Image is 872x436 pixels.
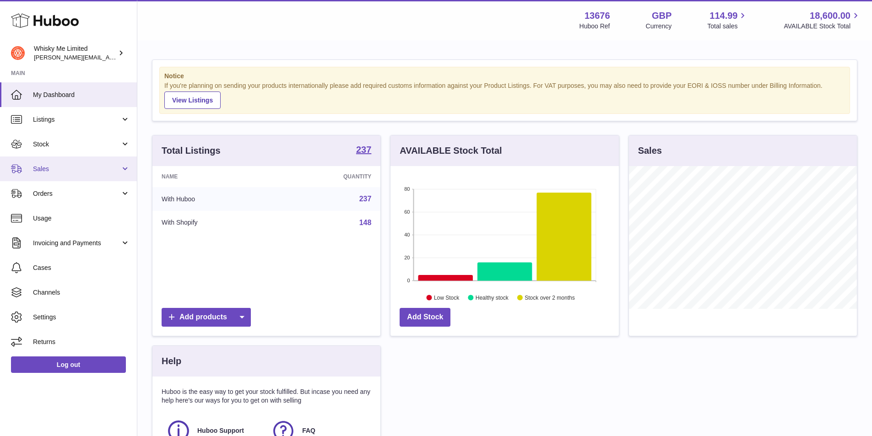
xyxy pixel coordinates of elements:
[810,10,850,22] span: 18,600.00
[476,294,509,301] text: Healthy stock
[33,115,120,124] span: Listings
[33,214,130,223] span: Usage
[33,288,130,297] span: Channels
[652,10,672,22] strong: GBP
[33,140,120,149] span: Stock
[152,187,276,211] td: With Huboo
[434,294,460,301] text: Low Stock
[405,255,410,260] text: 20
[33,338,130,346] span: Returns
[33,91,130,99] span: My Dashboard
[707,22,748,31] span: Total sales
[707,10,748,31] a: 114.99 Total sales
[11,356,126,373] a: Log out
[162,388,371,405] p: Huboo is the easy way to get your stock fulfilled. But incase you need any help here's our ways f...
[784,10,861,31] a: 18,600.00 AVAILABLE Stock Total
[34,54,184,61] span: [PERSON_NAME][EMAIL_ADDRESS][DOMAIN_NAME]
[407,278,410,283] text: 0
[33,189,120,198] span: Orders
[784,22,861,31] span: AVAILABLE Stock Total
[164,81,845,109] div: If you're planning on sending your products internationally please add required customs informati...
[33,239,120,248] span: Invoicing and Payments
[164,92,221,109] a: View Listings
[525,294,575,301] text: Stock over 2 months
[646,22,672,31] div: Currency
[356,145,371,156] a: 237
[400,308,450,327] a: Add Stock
[405,186,410,192] text: 80
[34,44,116,62] div: Whisky Me Limited
[33,165,120,173] span: Sales
[405,232,410,237] text: 40
[197,426,244,435] span: Huboo Support
[580,22,610,31] div: Huboo Ref
[276,166,381,187] th: Quantity
[33,264,130,272] span: Cases
[164,72,845,81] strong: Notice
[152,211,276,235] td: With Shopify
[302,426,315,435] span: FAQ
[162,308,251,327] a: Add products
[356,145,371,154] strong: 237
[638,145,662,157] h3: Sales
[359,195,372,203] a: 237
[585,10,610,22] strong: 13676
[710,10,737,22] span: 114.99
[152,166,276,187] th: Name
[359,219,372,226] a: 148
[162,355,181,367] h3: Help
[405,209,410,215] text: 60
[162,145,221,157] h3: Total Listings
[400,145,502,157] h3: AVAILABLE Stock Total
[11,46,25,60] img: frances@whiskyshop.com
[33,313,130,322] span: Settings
